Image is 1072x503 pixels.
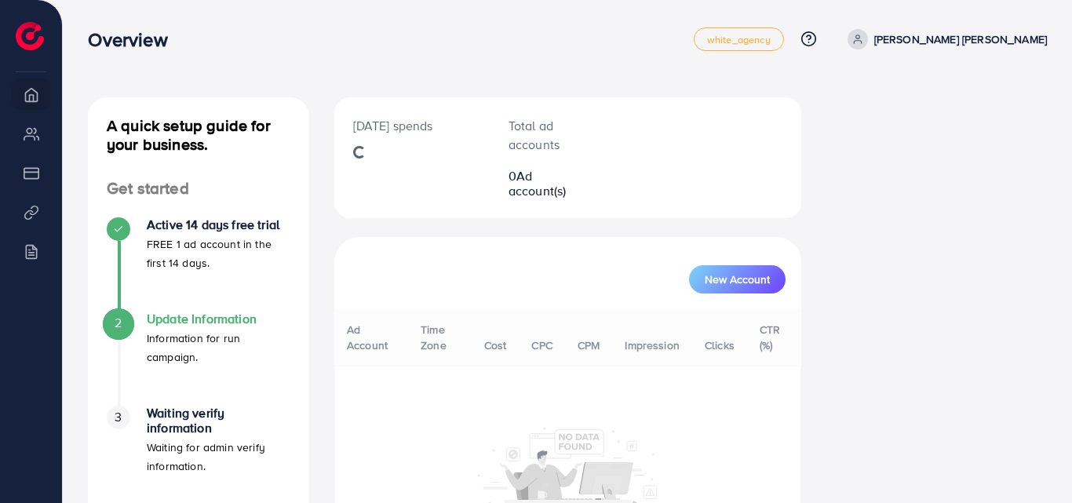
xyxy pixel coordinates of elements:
a: white_agency [694,27,784,51]
li: Update Information [88,312,309,406]
h4: Active 14 days free trial [147,217,290,232]
p: FREE 1 ad account in the first 14 days. [147,235,290,272]
span: white_agency [707,35,771,45]
span: Ad account(s) [509,167,567,199]
p: [PERSON_NAME] [PERSON_NAME] [874,30,1047,49]
span: 3 [115,408,122,426]
span: 2 [115,314,122,332]
p: [DATE] spends [353,116,471,135]
li: Active 14 days free trial [88,217,309,312]
p: Total ad accounts [509,116,588,154]
a: [PERSON_NAME] [PERSON_NAME] [841,29,1047,49]
h4: Get started [88,179,309,199]
button: New Account [689,265,786,293]
li: Waiting verify information [88,406,309,500]
img: logo [16,22,44,50]
h4: A quick setup guide for your business. [88,116,309,154]
span: New Account [705,274,770,285]
p: Information for run campaign. [147,329,290,366]
h4: Update Information [147,312,290,326]
p: Waiting for admin verify information. [147,438,290,476]
h2: 0 [509,169,588,199]
h4: Waiting verify information [147,406,290,436]
h3: Overview [88,28,180,51]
